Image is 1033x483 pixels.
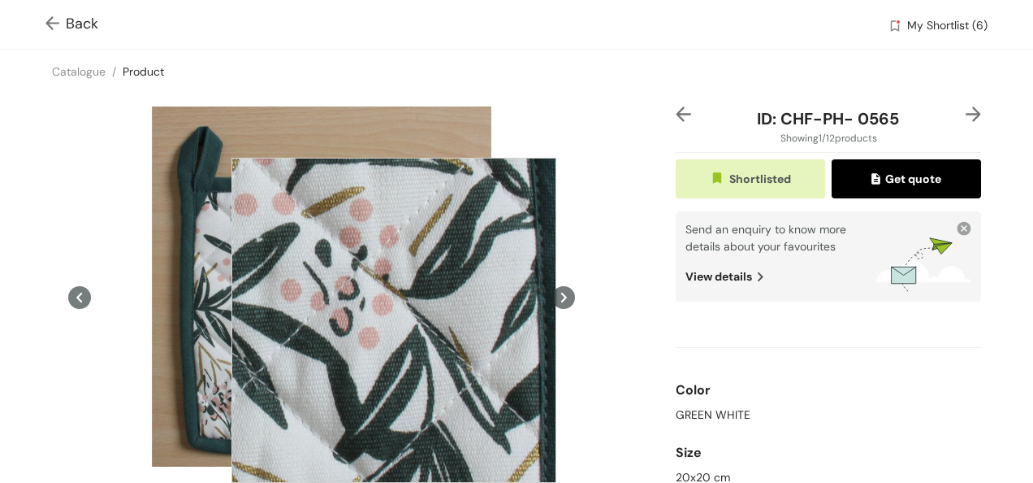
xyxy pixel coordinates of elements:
span: ID: CHF-PH- 0565 [757,108,899,129]
img: wishlists [876,236,971,291]
img: left [676,107,691,122]
div: GREEN WHITE [676,407,981,424]
img: wishlisted [710,171,729,189]
a: Product [123,64,164,79]
img: right [966,107,981,122]
img: quote [871,173,885,188]
img: view [752,268,763,285]
button: wishlistedShortlisted [676,159,825,198]
span: / [112,64,116,79]
span: Showing 1 / 12 products [780,131,877,146]
div: Size [676,437,981,469]
span: Get quote [871,170,941,188]
img: wishlist [888,19,902,36]
img: close [957,221,971,236]
img: Go back [45,16,66,33]
div: View details [685,255,876,285]
span: My Shortlist (6) [907,17,988,37]
span: Back [45,13,98,35]
a: Catalogue [52,64,106,79]
div: Color [676,374,981,407]
button: quoteGet quote [832,159,981,198]
span: Send an enquiry to know more details about your favourites [685,222,846,254]
span: Shortlisted [710,170,791,189]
